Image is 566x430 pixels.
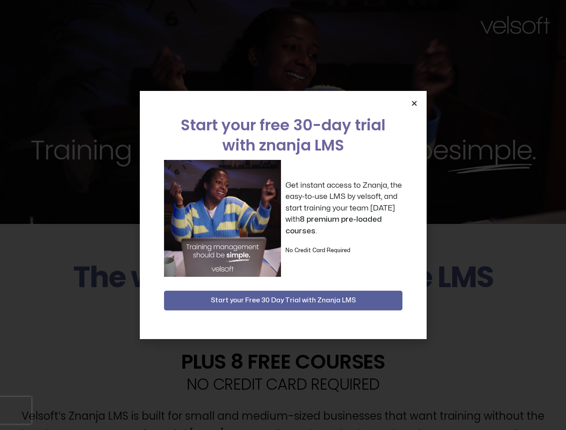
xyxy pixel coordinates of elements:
[164,160,281,277] img: a woman sitting at her laptop dancing
[285,215,382,235] strong: 8 premium pre-loaded courses
[285,248,350,253] strong: No Credit Card Required
[164,291,402,310] button: Start your Free 30 Day Trial with Znanja LMS
[211,295,356,306] span: Start your Free 30 Day Trial with Znanja LMS
[411,100,418,107] a: Close
[285,180,402,237] p: Get instant access to Znanja, the easy-to-use LMS by velsoft, and start training your team [DATE]...
[164,115,402,155] h2: Start your free 30-day trial with znanja LMS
